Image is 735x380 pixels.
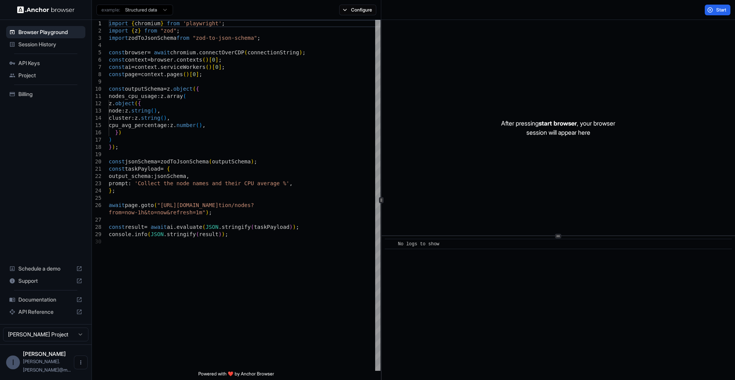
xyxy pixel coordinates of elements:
[183,71,186,77] span: (
[222,224,251,230] span: stringify
[219,64,222,70] span: ]
[122,108,125,114] span: :
[109,71,125,77] span: const
[170,86,173,92] span: .
[289,180,292,186] span: ,
[209,209,212,215] span: ;
[6,306,85,318] div: API Reference
[18,72,82,79] span: Project
[167,20,180,26] span: from
[167,93,183,99] span: array
[167,224,173,230] span: ai
[151,173,154,179] span: :
[134,64,157,70] span: context
[92,64,101,71] div: 7
[705,5,730,15] button: Start
[125,108,128,114] span: z
[109,188,112,194] span: }
[157,64,160,70] span: .
[302,49,305,55] span: ;
[251,224,254,230] span: (
[18,59,82,67] span: API Keys
[299,49,302,55] span: )
[18,41,82,48] span: Session History
[163,115,167,121] span: )
[92,78,101,85] div: 9
[109,35,128,41] span: import
[151,108,154,114] span: (
[176,122,196,128] span: number
[138,71,141,77] span: =
[176,35,189,41] span: from
[716,7,727,13] span: Start
[206,57,209,63] span: )
[173,57,176,63] span: .
[539,119,577,127] span: start browser
[193,86,196,92] span: (
[125,49,147,55] span: browser
[154,49,170,55] span: await
[92,180,101,187] div: 23
[109,224,125,230] span: const
[115,100,135,106] span: object
[74,356,88,369] button: Open menu
[196,231,199,237] span: (
[176,28,180,34] span: ;
[138,28,141,34] span: }
[206,64,209,70] span: (
[157,108,160,114] span: ,
[109,86,125,92] span: const
[109,137,112,143] span: )
[398,241,439,247] span: No logs to show
[157,202,218,208] span: "[URL][DOMAIN_NAME]
[92,114,101,122] div: 14
[18,308,73,316] span: API Reference
[147,49,150,55] span: =
[92,27,101,34] div: 2
[6,57,85,69] div: API Keys
[147,231,150,237] span: (
[125,71,138,77] span: page
[6,69,85,82] div: Project
[112,144,115,150] span: )
[125,224,144,230] span: result
[193,71,196,77] span: 0
[144,28,157,34] span: from
[6,88,85,100] div: Billing
[199,231,219,237] span: result
[198,371,274,380] span: Powered with ❤️ by Anchor Browser
[186,71,189,77] span: )
[92,216,101,223] div: 27
[199,49,244,55] span: connectOverCDP
[6,356,20,369] div: I
[92,122,101,129] div: 15
[109,100,112,106] span: z
[109,180,128,186] span: prompt
[92,194,101,202] div: 25
[92,20,101,27] div: 1
[92,93,101,100] div: 11
[170,122,173,128] span: z
[151,231,164,237] span: JSON
[219,231,222,237] span: )
[296,224,299,230] span: ;
[154,202,157,208] span: (
[138,115,141,121] span: .
[92,187,101,194] div: 24
[6,26,85,38] div: Browser Playground
[339,5,376,15] button: Configure
[131,28,134,34] span: {
[112,188,115,194] span: ;
[109,28,128,34] span: import
[92,158,101,165] div: 20
[92,85,101,93] div: 10
[101,7,120,13] span: example:
[222,64,225,70] span: ;
[92,151,101,158] div: 19
[109,173,151,179] span: output_schema
[138,202,141,208] span: .
[131,115,134,121] span: :
[92,34,101,42] div: 3
[163,231,167,237] span: .
[125,166,160,172] span: taskPayload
